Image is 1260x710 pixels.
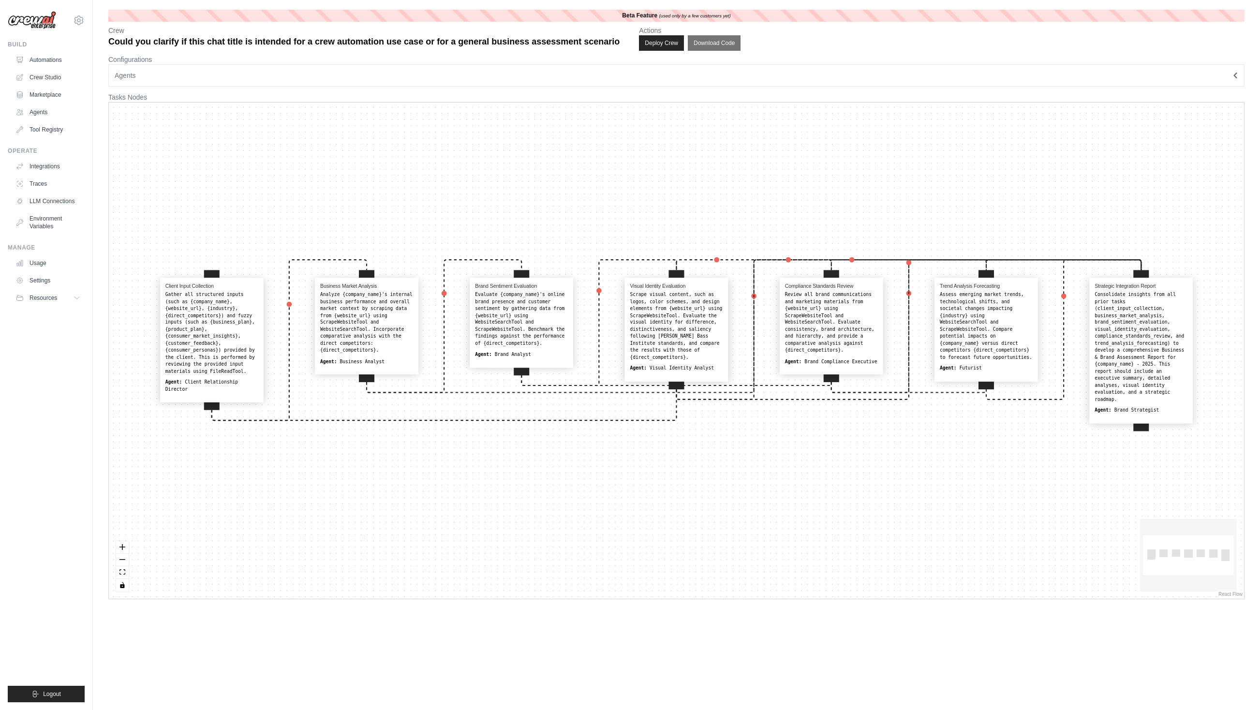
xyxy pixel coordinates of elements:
[1095,291,1187,403] div: Consolidate insights from all prior tasks (client_input_collection, business_market_analysis, bra...
[831,257,1141,393] g: Edge from compliance_standards_review to strategic_integration_report
[320,359,337,364] b: Agent:
[12,104,85,120] a: Agents
[30,294,57,302] span: Resources
[108,64,1245,87] button: Agents
[677,257,1141,399] g: Edge from visual_identity_evaluation to strategic_integration_report
[785,359,802,364] b: Agent:
[8,686,85,702] button: Logout
[630,291,723,361] div: Scrape visual content, such as logos, color schemes, and design elements from {website_url} using...
[108,55,1245,64] p: Configurations
[659,13,730,18] i: (used only by a few customers yet)
[475,352,492,357] b: Agent:
[1218,592,1243,597] a: React Flow attribution
[8,147,85,155] div: Operate
[12,290,85,306] button: Resources
[12,52,85,68] a: Automations
[521,260,676,385] g: Edge from brand_sentiment_evaluation to visual_identity_evaluation
[367,260,521,392] g: Edge from business_market_analysis to brand_sentiment_evaluation
[1212,664,1260,710] iframe: Chat Widget
[165,291,258,375] div: Gather all structured inputs (such as {company_name}, {website_url}, {industry}, {direct_competit...
[12,70,85,85] a: Crew Studio
[1095,407,1112,413] b: Agent:
[43,690,61,698] span: Logout
[116,566,129,579] button: fit view
[320,358,413,365] div: Business Analyst
[470,278,574,367] div: Brand Sentiment EvaluationEvaluate {company_name}'s online brand presence and customer sentiment ...
[639,35,684,51] button: Deploy Crew
[986,260,1141,399] g: Edge from trend_analysis_forecasting to strategic_integration_report
[165,283,258,289] h4: Client Input Collection
[212,257,1141,420] g: Edge from client_input_collection to strategic_integration_report
[622,12,657,19] b: Beta Feature
[940,291,1033,361] div: Assess emerging market trends, technological shifts, and societal changes impacting {industry} us...
[320,291,413,354] div: Analyze {company_name}'s internal business performance and overall market context by scraping dat...
[12,122,85,137] a: Tool Registry
[630,366,647,371] b: Agent:
[625,278,728,381] div: Visual Identity EvaluationScrape visual content, such as logos, color schemes, and design element...
[12,159,85,174] a: Integrations
[940,365,1033,372] div: Futurist
[780,278,883,374] div: Compliance Standards ReviewReview all brand communications and marketing materials from {website_...
[116,541,129,592] div: React Flow controls
[630,365,723,372] div: Visual Identity Analyst
[688,35,741,51] button: Download Code
[1095,283,1187,289] h4: Strategic Integration Report
[8,11,56,30] img: Logo
[165,380,182,385] b: Agent:
[212,260,367,420] g: Edge from client_input_collection to business_market_analysis
[475,291,568,347] div: Evaluate {company_name}'s online brand presence and customer sentiment by gathering data from {we...
[320,283,413,289] h4: Business Market Analysis
[116,541,129,554] button: zoom in
[12,193,85,209] a: LLM Connections
[940,366,957,371] b: Agent:
[12,273,85,288] a: Settings
[315,278,418,374] div: Business Market AnalysisAnalyze {company_name}'s internal business performance and overall market...
[1090,278,1193,423] div: Strategic Integration ReportConsolidate insights from all prior tasks (client_input_collection, b...
[12,176,85,192] a: Traces
[630,283,723,289] h4: Visual Identity Evaluation
[934,278,1038,381] div: Trend Analysis ForecastingAssess emerging market trends, technological shifts, and societal chang...
[108,92,1245,102] p: Tasks Nodes
[785,283,878,289] h4: Compliance Standards Review
[108,26,620,35] p: Crew
[116,554,129,566] button: zoom out
[367,257,1141,393] g: Edge from business_market_analysis to strategic_integration_report
[12,255,85,271] a: Usage
[475,351,568,358] div: Brand Analyst
[8,41,85,48] div: Build
[160,278,264,402] div: Client Input CollectionGather all structured inputs (such as {company_name}, {website_url}, {indu...
[940,283,1033,289] h4: Trend Analysis Forecasting
[116,579,129,592] button: toggle interactivity
[12,87,85,103] a: Marketplace
[108,35,620,48] p: Could you clarify if this chat title is intended for a crew automation use case or for a general ...
[785,291,878,354] div: Review all brand communications and marketing materials from {website_url} using ScrapeWebsiteToo...
[165,379,258,393] div: Client Relationship Director
[12,211,85,234] a: Environment Variables
[639,26,741,35] p: Actions
[8,244,85,251] div: Manage
[115,71,136,80] span: Agents
[475,283,568,289] h4: Brand Sentiment Evaluation
[1095,407,1187,414] div: Brand Strategist
[785,358,878,365] div: Brand Compliance Executive
[521,257,1141,385] g: Edge from brand_sentiment_evaluation to strategic_integration_report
